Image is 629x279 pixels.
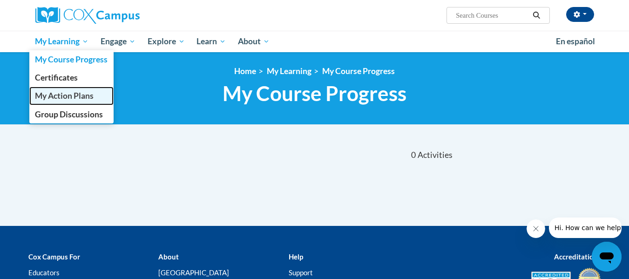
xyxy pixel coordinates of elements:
span: Explore [148,36,185,47]
input: Search Courses [455,10,529,21]
a: Support [289,268,313,277]
iframe: Close message [527,219,545,238]
a: Certificates [29,68,114,87]
a: Educators [28,268,60,277]
a: My Learning [29,31,95,52]
button: Search [529,10,543,21]
a: My Course Progress [322,66,395,76]
span: Activities [418,150,453,160]
b: Help [289,252,303,261]
a: My Action Plans [29,87,114,105]
a: [GEOGRAPHIC_DATA] [158,268,229,277]
a: Engage [95,31,142,52]
span: Group Discussions [35,109,103,119]
a: About [232,31,276,52]
a: My Learning [267,66,311,76]
span: My Action Plans [35,91,94,101]
span: Learn [196,36,226,47]
iframe: Button to launch messaging window [592,242,622,272]
a: Group Discussions [29,105,114,123]
a: Home [234,66,256,76]
span: Certificates [35,73,78,82]
a: Explore [142,31,191,52]
a: Cox Campus [35,7,212,24]
span: My Course Progress [35,54,108,64]
span: My Learning [35,36,88,47]
button: Account Settings [566,7,594,22]
span: My Course Progress [223,81,406,106]
iframe: Message from company [549,218,622,238]
a: En español [550,32,601,51]
b: Accreditations [554,252,601,261]
b: About [158,252,179,261]
span: 0 [411,150,416,160]
b: Cox Campus For [28,252,80,261]
div: Main menu [21,31,608,52]
img: Cox Campus [35,7,140,24]
a: My Course Progress [29,50,114,68]
span: About [238,36,270,47]
span: Engage [101,36,135,47]
span: En español [556,36,595,46]
a: Learn [190,31,232,52]
span: Hi. How can we help? [6,7,75,14]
